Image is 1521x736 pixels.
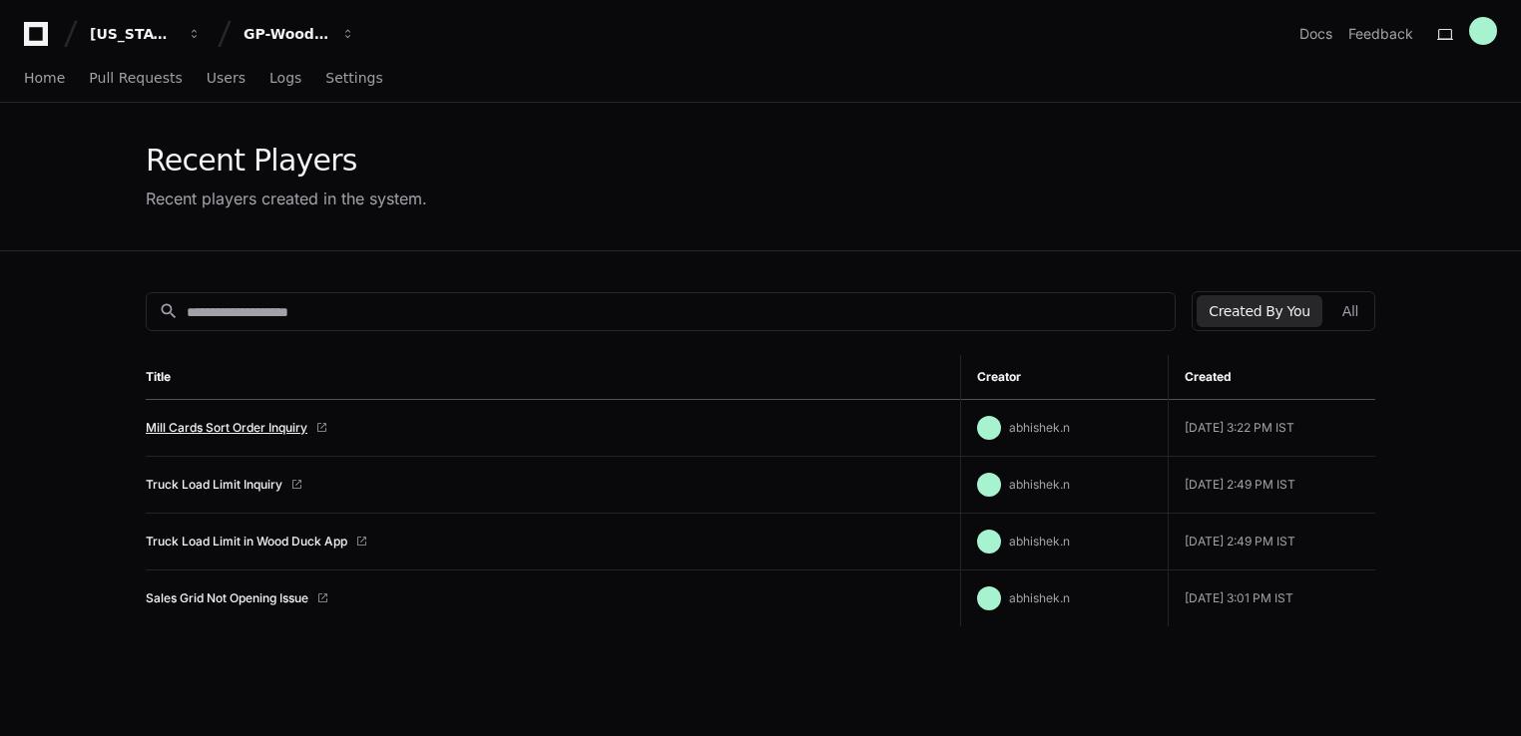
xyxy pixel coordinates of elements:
span: Settings [325,72,382,84]
div: GP-WoodDuck 2.0 [244,24,329,44]
button: GP-WoodDuck 2.0 [236,16,363,52]
td: [DATE] 3:22 PM IST [1168,400,1375,457]
th: Created [1168,355,1375,400]
td: [DATE] 2:49 PM IST [1168,514,1375,570]
span: Home [24,72,65,84]
span: Pull Requests [89,72,182,84]
th: Title [146,355,960,400]
a: Logs [269,56,301,102]
span: abhishek.n [1009,477,1070,492]
a: Mill Cards Sort Order Inquiry [146,420,307,436]
span: abhishek.n [1009,420,1070,435]
a: Users [207,56,246,102]
div: Recent players created in the system. [146,186,427,210]
mat-icon: search [159,301,179,321]
a: Truck Load Limit in Wood Duck App [146,534,347,550]
td: [DATE] 3:01 PM IST [1168,570,1375,627]
a: Docs [1299,24,1332,44]
a: Home [24,56,65,102]
button: All [1330,295,1370,327]
td: [DATE] 2:49 PM IST [1168,457,1375,514]
button: Created By You [1197,295,1321,327]
span: Logs [269,72,301,84]
a: Settings [325,56,382,102]
span: abhishek.n [1009,590,1070,605]
span: Users [207,72,246,84]
a: Truck Load Limit Inquiry [146,477,282,493]
a: Pull Requests [89,56,182,102]
button: Feedback [1348,24,1413,44]
span: abhishek.n [1009,534,1070,549]
div: [US_STATE] Pacific [90,24,176,44]
th: Creator [960,355,1168,400]
button: [US_STATE] Pacific [82,16,210,52]
div: Recent Players [146,143,427,179]
a: Sales Grid Not Opening Issue [146,590,308,606]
